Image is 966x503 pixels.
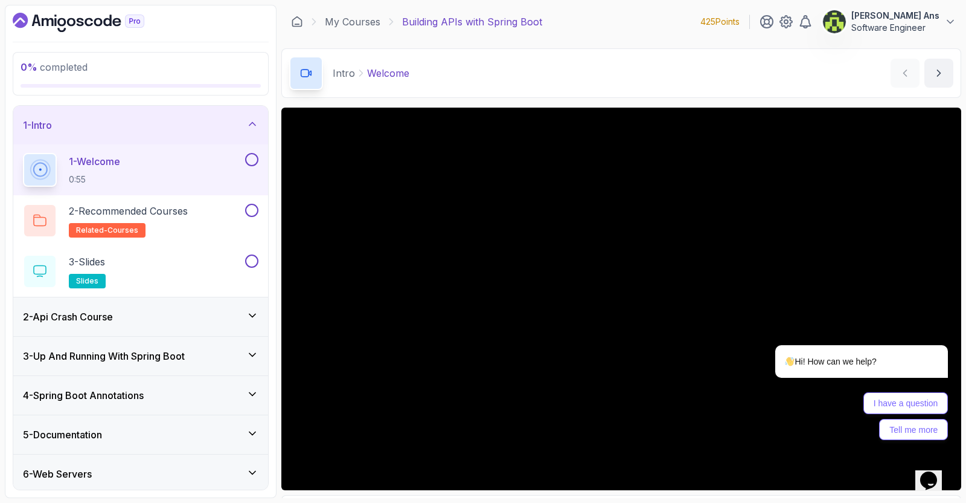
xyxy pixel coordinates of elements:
[13,297,268,336] button: 2-Api Crash Course
[851,22,939,34] p: Software Engineer
[823,10,846,33] img: user profile image
[69,154,120,169] p: 1 - Welcome
[21,61,88,73] span: completed
[23,467,92,481] h3: 6 - Web Servers
[13,13,172,32] a: Dashboard
[23,118,52,132] h3: 1 - Intro
[21,61,37,73] span: 0 %
[76,226,138,235] span: related-courses
[13,106,268,144] button: 1-Intro
[822,10,956,34] button: user profile image[PERSON_NAME] AnsSoftware Engineer
[13,415,268,454] button: 5-Documentation
[23,388,144,403] h3: 4 - Spring Boot Annotations
[13,337,268,375] button: 3-Up And Running With Spring Boot
[402,15,542,29] p: Building APIs with Spring Boot
[23,427,102,442] h3: 5 - Documentation
[23,349,185,363] h3: 3 - Up And Running With Spring Boot
[851,10,939,22] p: [PERSON_NAME] Ans
[891,59,920,88] button: previous content
[76,276,98,286] span: slides
[69,204,188,218] p: 2 - Recommended Courses
[23,255,258,288] button: 3-Slidesslides
[325,15,380,29] a: My Courses
[13,455,268,493] button: 6-Web Servers
[23,153,258,187] button: 1-Welcome0:55
[291,16,303,28] a: Dashboard
[13,376,268,415] button: 4-Spring Boot Annotations
[281,108,961,490] iframe: 1 - Hi
[333,66,355,80] p: Intro
[69,174,120,186] p: 0:55
[915,455,954,491] iframe: chat widget
[737,236,954,449] iframe: chat widget
[69,255,105,269] p: 3 - Slides
[23,204,258,238] button: 2-Recommended Coursesrelated-courses
[23,310,113,324] h3: 2 - Api Crash Course
[924,59,953,88] button: next content
[700,16,740,28] p: 425 Points
[367,66,409,80] p: Welcome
